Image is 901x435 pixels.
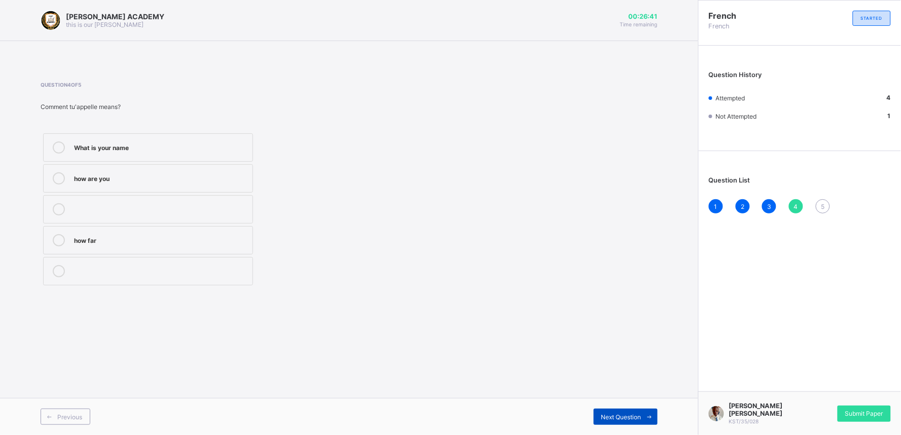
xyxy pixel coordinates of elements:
span: Attempted [715,94,745,102]
span: Time remaining [620,21,658,27]
span: this is our [PERSON_NAME] [66,21,143,28]
span: 1 [714,203,717,210]
span: 00:26:41 [620,13,658,20]
span: 4 [794,203,798,210]
span: Question List [709,176,750,184]
span: 5 [821,203,824,210]
b: 4 [887,94,891,101]
div: Comment tu'appelle means? [41,103,399,111]
div: how are you [74,172,247,183]
span: 3 [767,203,771,210]
span: Next Question [601,413,641,421]
span: Submit Paper [845,410,883,417]
span: 2 [741,203,744,210]
span: Question History [709,71,762,79]
span: STARTED [861,16,883,21]
span: Not Attempted [715,113,756,120]
span: [PERSON_NAME] [PERSON_NAME] [729,402,800,417]
span: KST/35/028 [729,418,759,424]
div: What is your name [74,141,247,152]
span: Question 4 of 5 [41,82,399,88]
span: [PERSON_NAME] ACADEMY [66,12,164,21]
span: Previous [57,413,82,421]
span: French [709,11,800,21]
b: 1 [888,112,891,120]
span: French [709,22,800,30]
div: how far [74,234,247,244]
